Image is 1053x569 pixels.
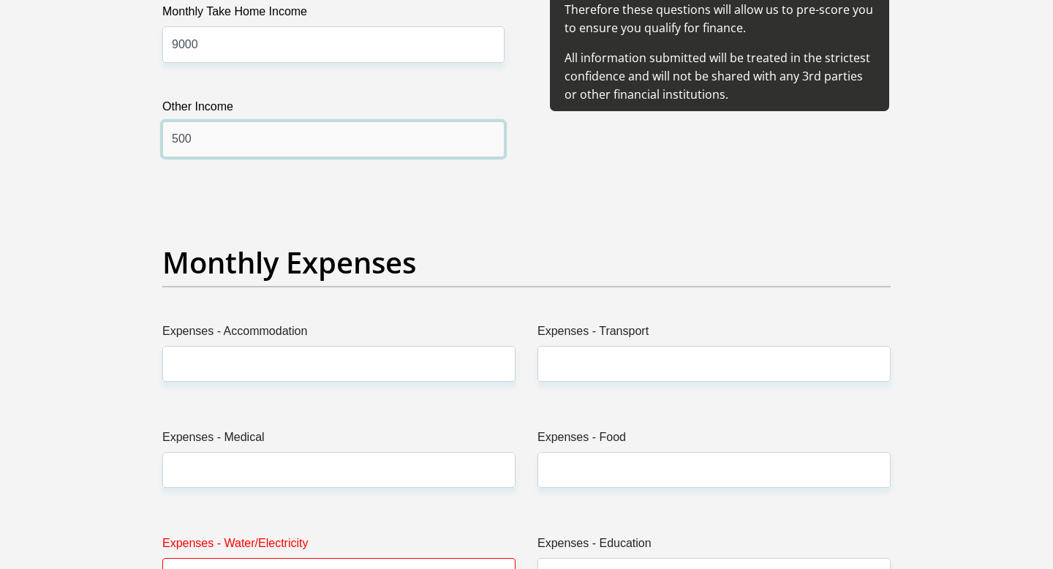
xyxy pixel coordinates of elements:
label: Expenses - Accommodation [162,323,516,346]
label: Monthly Take Home Income [162,3,505,26]
input: Monthly Take Home Income [162,26,505,62]
input: Other Income [162,121,505,157]
h2: Monthly Expenses [162,245,891,280]
label: Expenses - Education [537,535,891,558]
input: Expenses - Medical [162,452,516,488]
label: Expenses - Food [537,429,891,452]
input: Expenses - Food [537,452,891,488]
label: Other Income [162,98,505,121]
label: Expenses - Medical [162,429,516,452]
input: Expenses - Transport [537,346,891,382]
label: Expenses - Water/Electricity [162,535,516,558]
input: Expenses - Accommodation [162,346,516,382]
label: Expenses - Transport [537,323,891,346]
